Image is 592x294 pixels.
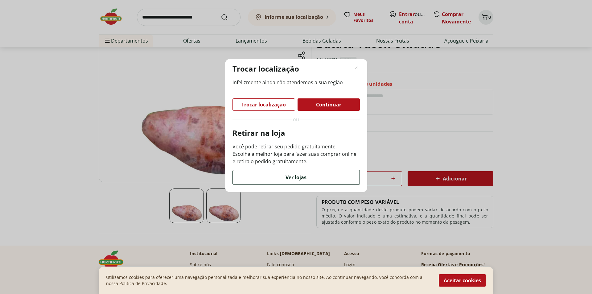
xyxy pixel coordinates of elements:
div: Modal de regionalização [225,59,367,192]
span: Ver lojas [286,175,306,180]
p: Trocar localização [232,64,299,74]
span: ou [293,116,299,123]
button: Ver lojas [232,170,360,185]
p: Retirar na loja [232,128,360,138]
span: Trocar localização [241,102,286,107]
span: Continuar [316,102,341,107]
button: Aceitar cookies [439,274,486,287]
button: Trocar localização [232,98,295,111]
p: Utilizamos cookies para oferecer uma navegação personalizada e melhorar sua experiencia no nosso ... [106,274,431,287]
p: Você pode retirar seu pedido gratuitamente. Escolha a melhor loja para fazer suas comprar online ... [232,143,360,165]
button: Continuar [298,98,360,111]
span: Infelizmente ainda não atendemos a sua região [232,79,360,86]
button: Fechar modal de regionalização [352,64,360,71]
